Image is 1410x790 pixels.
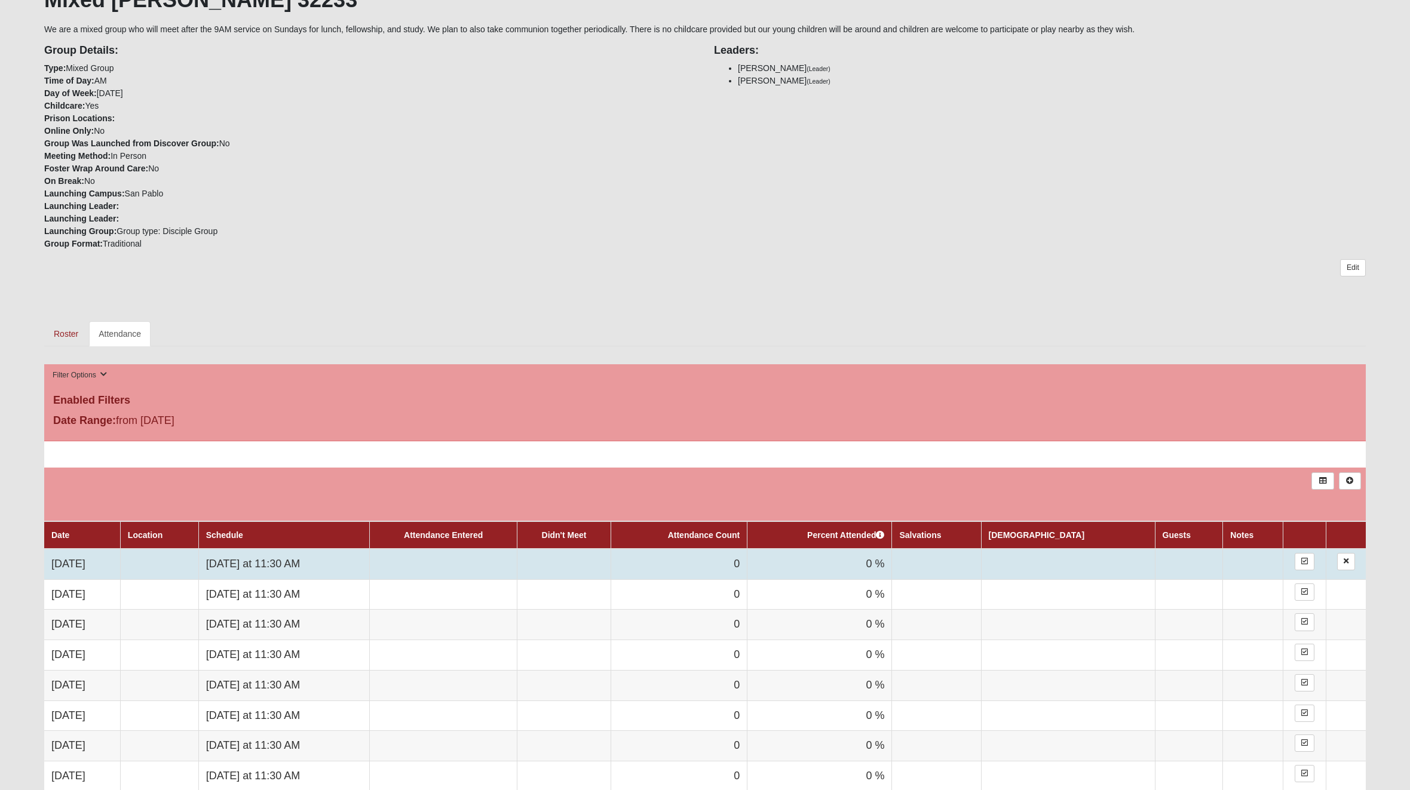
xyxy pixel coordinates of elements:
a: Date [51,530,69,540]
strong: Day of Week: [44,88,97,98]
a: Notes [1230,530,1253,540]
small: (Leader) [807,78,830,85]
td: [DATE] [44,610,120,640]
th: [DEMOGRAPHIC_DATA] [981,521,1155,549]
td: 0 [611,731,747,761]
a: Roster [44,321,88,346]
td: [DATE] [44,731,120,761]
th: Guests [1155,521,1223,549]
a: Alt+N [1339,472,1361,490]
td: 0 % [747,670,892,700]
strong: Launching Leader: [44,214,119,223]
td: 0 [611,640,747,671]
td: [DATE] at 11:30 AM [198,549,370,579]
td: [DATE] [44,670,120,700]
strong: Meeting Method: [44,151,111,161]
td: [DATE] [44,579,120,610]
h4: Enabled Filters [53,394,1357,407]
td: [DATE] at 11:30 AM [198,670,370,700]
li: [PERSON_NAME] [738,62,1366,75]
td: [DATE] at 11:30 AM [198,579,370,610]
td: 0 % [747,549,892,579]
td: [DATE] at 11:30 AM [198,731,370,761]
strong: Time of Day: [44,76,94,85]
a: Edit [1340,259,1366,276]
a: Enter Attendance [1295,765,1314,782]
a: Percent Attended [807,530,884,540]
strong: Childcare: [44,101,85,110]
td: 0 [611,610,747,640]
td: [DATE] at 11:30 AM [198,640,370,671]
a: Enter Attendance [1295,553,1314,570]
a: Enter Attendance [1295,613,1314,631]
strong: Launching Leader: [44,201,119,211]
td: 0 [611,549,747,579]
a: Delete [1337,553,1355,570]
a: Attendance [89,321,151,346]
th: Salvations [892,521,981,549]
a: Export to Excel [1311,472,1334,490]
a: Location [128,530,163,540]
td: [DATE] at 11:30 AM [198,700,370,731]
strong: Foster Wrap Around Care: [44,164,148,173]
td: [DATE] [44,700,120,731]
h4: Leaders: [714,44,1366,57]
button: Filter Options [49,369,111,382]
td: 0 % [747,731,892,761]
a: Schedule [206,530,243,540]
div: from [DATE] [44,413,485,432]
strong: Launching Group: [44,226,117,236]
a: Didn't Meet [542,530,587,540]
small: (Leader) [807,65,830,72]
td: [DATE] [44,549,120,579]
td: 0 % [747,640,892,671]
td: [DATE] at 11:30 AM [198,610,370,640]
strong: Online Only: [44,126,94,136]
li: [PERSON_NAME] [738,75,1366,87]
strong: Launching Campus: [44,189,125,198]
a: Enter Attendance [1295,734,1314,752]
div: Mixed Group AM [DATE] Yes No No In Person No No San Pablo Group type: Disciple Group Traditional [35,36,705,250]
td: 0 % [747,610,892,640]
td: [DATE] [44,640,120,671]
strong: On Break: [44,176,84,186]
td: 0 [611,670,747,700]
strong: Group Was Launched from Discover Group: [44,139,219,148]
a: Attendance Count [668,530,740,540]
td: 0 % [747,700,892,731]
label: Date Range: [53,413,116,429]
a: Enter Attendance [1295,644,1314,661]
a: Enter Attendance [1295,674,1314,691]
a: Enter Attendance [1295,705,1314,722]
td: 0 [611,579,747,610]
td: 0 [611,700,747,731]
a: Attendance Entered [404,530,483,540]
a: Enter Attendance [1295,583,1314,601]
td: 0 % [747,579,892,610]
h4: Group Details: [44,44,696,57]
strong: Group Format: [44,239,103,248]
strong: Prison Locations: [44,113,115,123]
strong: Type: [44,63,66,73]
